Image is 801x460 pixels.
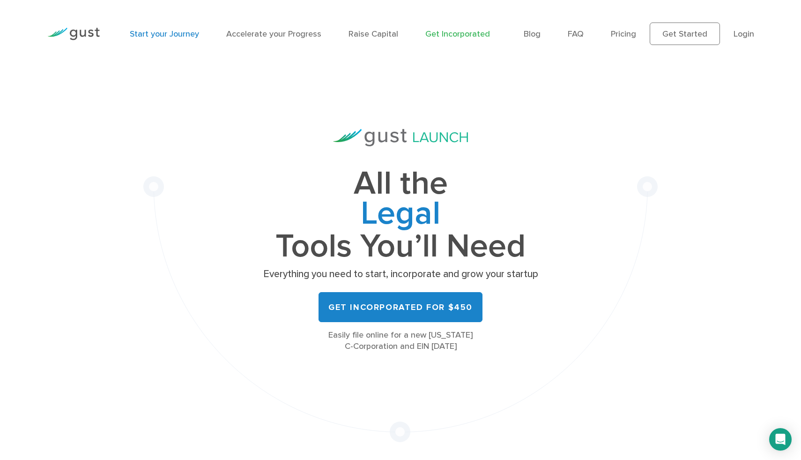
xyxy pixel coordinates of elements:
div: Open Intercom Messenger [769,428,792,451]
a: Blog [524,29,541,39]
p: Everything you need to start, incorporate and grow your startup [260,268,541,281]
a: FAQ [568,29,584,39]
a: Get Incorporated [425,29,490,39]
a: Login [734,29,754,39]
a: Raise Capital [349,29,398,39]
h1: All the Tools You’ll Need [260,169,541,261]
a: Accelerate your Progress [226,29,321,39]
a: Start your Journey [130,29,199,39]
a: Get Incorporated for $450 [319,292,482,322]
a: Get Started [650,23,720,45]
a: Pricing [611,29,636,39]
span: Legal [260,199,541,232]
img: Gust Logo [47,28,100,40]
img: Gust Launch Logo [333,129,468,146]
div: Easily file online for a new [US_STATE] C-Corporation and EIN [DATE] [260,330,541,352]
